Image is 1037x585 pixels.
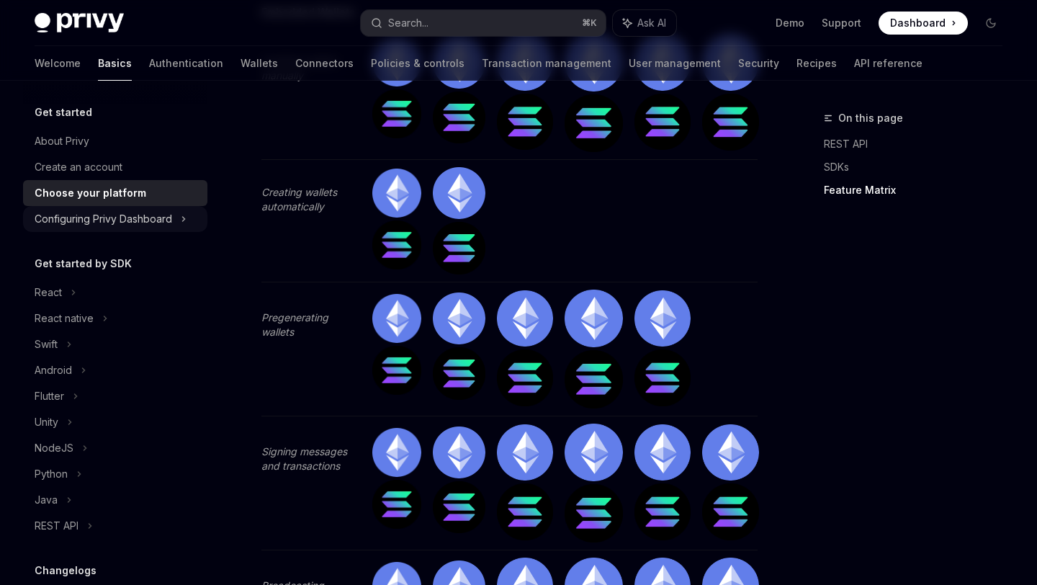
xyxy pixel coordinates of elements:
[261,311,328,338] em: Pregenerating wallets
[497,290,554,347] img: ethereum.png
[35,491,58,509] div: Java
[295,46,354,81] a: Connectors
[565,350,622,408] img: solana.png
[702,483,759,540] img: solana.png
[796,46,837,81] a: Recipes
[433,427,485,478] img: ethereum.png
[98,46,132,81] a: Basics
[433,481,485,533] img: solana.png
[433,222,485,274] img: solana.png
[35,465,68,483] div: Python
[582,17,597,29] span: ⌘ K
[23,154,207,180] a: Create an account
[634,94,691,151] img: solana.png
[565,94,622,152] img: solana.png
[35,362,72,379] div: Android
[613,10,676,36] button: Ask AI
[35,133,89,150] div: About Privy
[497,349,554,406] img: solana.png
[35,562,96,579] h5: Changelogs
[433,292,485,344] img: ethereum.png
[261,445,347,472] em: Signing messages and transactions
[433,167,485,219] img: ethereum.png
[372,89,421,138] img: solana.png
[497,424,554,481] img: ethereum.png
[634,349,691,406] img: solana.png
[497,483,554,540] img: solana.png
[776,16,804,30] a: Demo
[361,10,605,36] button: Search...⌘K
[372,169,421,218] img: ethereum.png
[261,186,337,213] em: Creating wallets automatically
[979,12,1002,35] button: Toggle dark mode
[822,16,861,30] a: Support
[23,128,207,154] a: About Privy
[838,110,903,127] span: On this page
[35,210,172,228] div: Configuring Privy Dashboard
[482,46,611,81] a: Transaction management
[497,94,554,151] img: solana.png
[824,179,1014,202] a: Feature Matrix
[35,336,58,353] div: Swift
[634,483,691,540] img: solana.png
[879,12,968,35] a: Dashboard
[634,290,691,347] img: ethereum.png
[637,16,666,30] span: Ask AI
[433,91,485,143] img: solana.png
[372,294,421,343] img: ethereum.png
[738,46,779,81] a: Security
[629,46,721,81] a: User management
[35,310,94,327] div: React native
[35,439,73,457] div: NodeJS
[372,480,421,529] img: solana.png
[388,14,428,32] div: Search...
[565,424,622,481] img: ethereum.png
[371,46,464,81] a: Policies & controls
[23,180,207,206] a: Choose your platform
[35,46,81,81] a: Welcome
[372,428,421,477] img: ethereum.png
[702,424,759,481] img: ethereum.png
[35,517,78,535] div: REST API
[824,156,1014,179] a: SDKs
[35,184,146,202] div: Choose your platform
[35,13,124,33] img: dark logo
[565,290,622,347] img: ethereum.png
[35,388,64,405] div: Flutter
[565,484,622,542] img: solana.png
[890,16,946,30] span: Dashboard
[35,104,92,121] h5: Get started
[634,424,691,481] img: ethereum.png
[35,255,132,272] h5: Get started by SDK
[35,414,58,431] div: Unity
[35,284,62,301] div: React
[433,347,485,399] img: solana.png
[372,220,421,269] img: solana.png
[824,133,1014,156] a: REST API
[149,46,223,81] a: Authentication
[35,158,122,176] div: Create an account
[854,46,922,81] a: API reference
[372,346,421,395] img: solana.png
[241,46,278,81] a: Wallets
[702,94,759,151] img: solana.png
